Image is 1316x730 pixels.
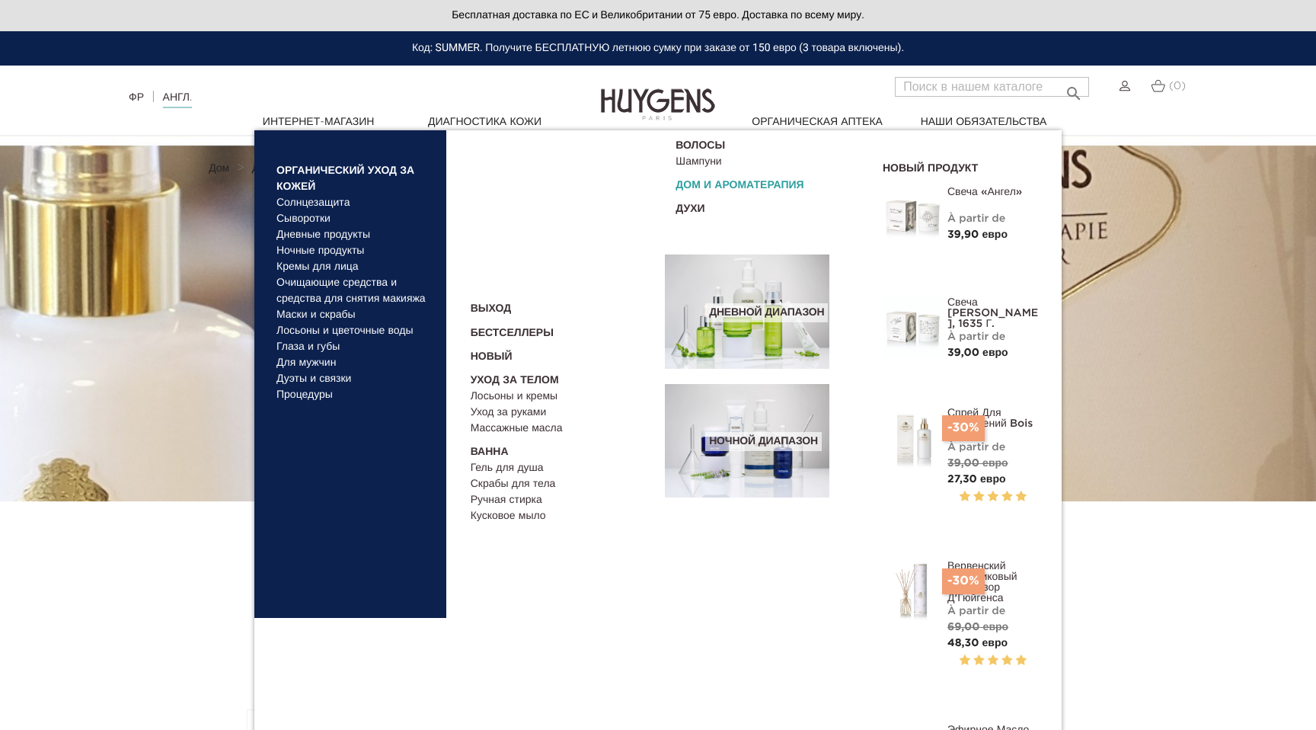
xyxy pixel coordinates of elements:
[665,255,829,369] img: routine_jour_banner.jpg
[276,323,436,339] a: Лосьоны и цветочные воды
[276,245,364,256] font: Ночные продукты
[276,309,356,320] font: Маски и скрабы
[276,355,436,371] a: Для мужчин
[471,303,511,314] font: ВЫХОД
[276,373,351,384] font: Дуэты и связки
[482,155,641,171] a: Против старения
[709,436,818,447] font: Ночной диапазон
[482,269,572,280] font: Защита от солнца
[276,339,436,355] a: Глаза и губы
[921,117,1047,127] font: Наши обязательства
[947,474,1006,485] font: 27,30 евро
[482,141,603,152] font: Красота нуждается
[276,195,436,211] a: Солнцезащита
[676,180,803,191] font: Дом и ароматерапия
[947,297,1038,329] font: Свеча [PERSON_NAME], 1635 г.
[471,423,563,434] font: Массажные масла
[471,407,547,418] font: Уход за руками
[482,173,627,184] font: Против пятен и матирование
[947,606,1005,616] font: À partir de
[276,389,333,400] font: Процедуры
[408,114,561,130] a: Диагностика кожи
[412,42,904,54] font: Код: SUMMER. Получите БЕСПЛАТНУЮ летнюю сумку при заказе от 150 евро (3 товара включены).
[741,114,893,130] a: Органическая аптека
[471,421,655,437] a: Массажные масла
[482,171,641,187] a: Против пятен и матирование
[276,243,422,259] a: Ночные продукты
[947,408,1033,440] font: Спрей для помещений Bois Rose
[263,117,375,127] font: Интернет-магазин
[276,155,436,195] a: Органический уход за кожей
[482,157,567,168] font: Против старения
[276,227,436,243] a: Дневные продукты
[665,384,829,498] img: routine_nuit_banner.jpg
[676,194,860,217] a: Духи
[665,255,860,369] a: Дневной диапазон
[973,652,984,671] label: 2
[947,561,1039,604] a: Вервенский тростниковый диффузор Д'Гюйгенса
[482,130,641,155] a: Красота нуждается
[601,64,715,123] img: Гюйгенс
[883,163,978,174] font: Новый продукт
[947,331,1005,342] font: À partir de
[471,508,655,524] a: Кусковое мыло
[252,162,356,174] a: Дом и ароматерапия
[960,652,970,671] label: 1
[276,197,350,208] font: Солнцезащита
[471,317,641,341] a: Бестселлеры
[947,187,1039,197] a: Свеча «Ангел»
[471,375,559,386] font: Уход за телом
[482,237,621,264] font: [DEMOGRAPHIC_DATA] и темные круги
[907,114,1059,130] a: Наши обязательства
[676,170,860,194] a: Дом и ароматерапия
[947,347,1008,358] font: 39,00 евро
[276,229,370,240] font: Дневные продукты
[276,211,436,227] a: Сыворотки
[676,203,704,214] font: Духи
[152,91,155,104] font: |
[276,307,436,323] a: Маски и скрабы
[471,405,655,421] a: Уход за руками
[482,221,540,232] font: Гидратация
[471,437,655,460] a: Ванна
[947,561,1017,604] font: Вервенский тростниковый диффузор Д'Гюйгенса
[709,307,824,318] font: Дневной диапазон
[947,213,1005,224] font: À partir de
[988,488,998,507] label: 3
[947,575,979,588] font: -30%
[947,458,1008,469] font: 39,00 евро
[276,325,414,336] font: Лосьоны и цветочные воды
[960,488,970,507] label: 1
[665,384,860,498] a: Ночной диапазон
[276,341,340,352] font: Глаза и губы
[1016,652,1027,671] label: 5
[129,92,144,103] a: ФР
[1001,652,1012,671] label: 4
[752,117,883,127] font: Органическая аптека
[276,275,436,307] a: Очищающие средства и средства для снятия макияжа
[471,492,655,508] a: Ручная стирка
[276,259,436,275] a: Кремы для лица
[988,652,998,671] label: 3
[276,261,359,272] font: Кремы для лица
[1001,488,1012,507] label: 4
[276,371,436,387] a: Дуэты и связки
[676,130,860,154] a: Волосы
[209,163,229,174] font: Дом
[482,267,641,283] a: Защита от солнца
[482,235,641,267] a: [DEMOGRAPHIC_DATA] и темные круги
[428,117,541,127] font: Диагностика кожи
[1065,85,1083,103] font: 
[947,229,1008,240] font: 39,90 евро
[947,408,1039,440] a: Спрей для помещений Bois Rose
[471,463,544,473] font: Гель для душа
[471,391,557,402] font: Лосьоны и кремы
[276,165,414,192] font: Органический уход за кожей
[482,187,641,219] a: [PERSON_NAME] и здоровый блеск
[242,114,394,130] a: Интернет-магазин
[471,351,513,362] font: Новый
[947,297,1039,329] a: Свеча [PERSON_NAME], 1635 г.
[947,442,1005,453] font: À partir de
[676,140,725,151] font: Волосы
